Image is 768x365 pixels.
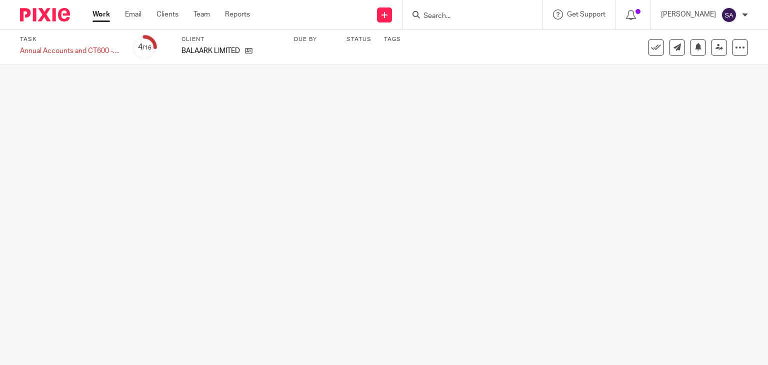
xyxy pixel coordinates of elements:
label: Due by [294,35,334,43]
p: [PERSON_NAME] [661,9,716,19]
small: /16 [142,45,151,50]
div: 4 [138,41,151,53]
label: Status [346,35,371,43]
img: Pixie [20,8,70,21]
img: svg%3E [721,7,737,23]
div: Annual Accounts and CT600 - (SPV) [20,46,120,56]
a: Reports [225,9,250,19]
p: BALAARK LIMITED [181,46,240,56]
i: Open client page [245,47,252,54]
a: Team [193,9,210,19]
a: Work [92,9,110,19]
a: Email [125,9,141,19]
input: Search [422,12,512,21]
a: Clients [156,9,178,19]
span: Get Support [567,11,605,18]
label: Tags [384,35,401,43]
label: Client [181,35,281,43]
label: Task [20,35,120,43]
